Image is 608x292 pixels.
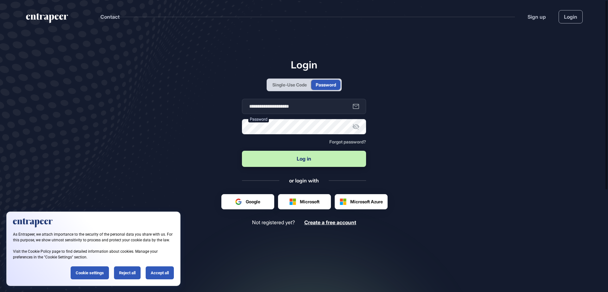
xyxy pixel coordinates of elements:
[329,139,366,144] a: Forgot password?
[252,219,295,225] span: Not registered yet?
[248,116,269,122] label: Password
[242,151,366,167] button: Log in
[100,13,120,21] button: Contact
[25,13,69,25] a: entrapeer-logo
[272,81,307,88] div: Single-Use Code
[528,13,546,21] a: Sign up
[304,219,356,225] a: Create a free account
[316,81,336,88] div: Password
[289,177,319,184] div: or login with
[559,10,583,23] a: Login
[242,59,366,71] h1: Login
